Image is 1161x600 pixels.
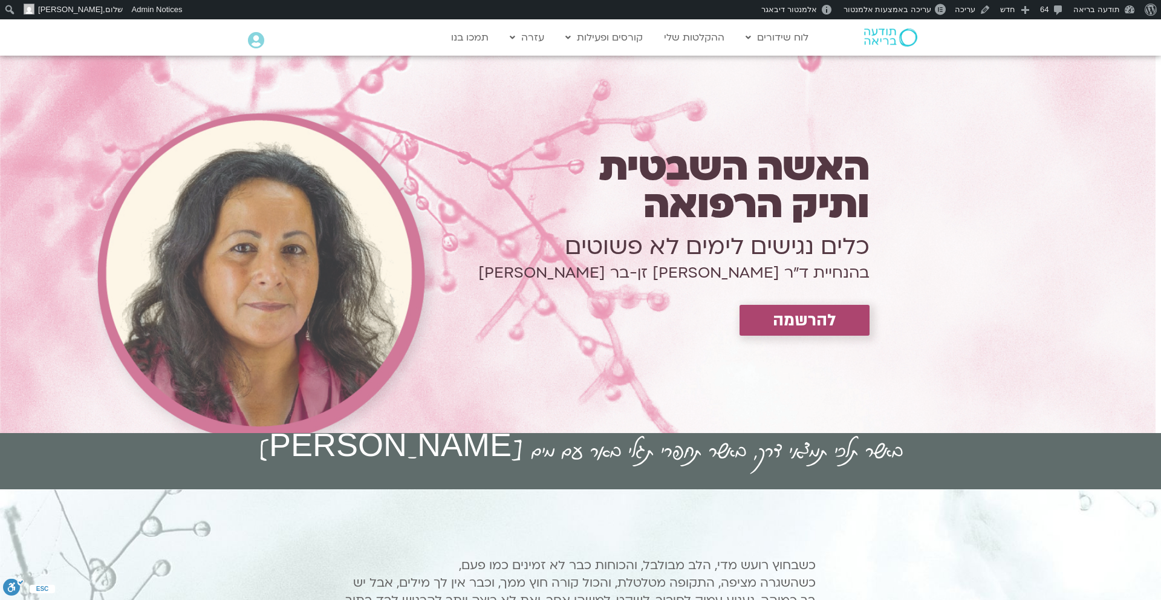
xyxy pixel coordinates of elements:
a: תמכו בנו [445,26,495,49]
a: קורסים ופעילות [559,26,649,49]
span: עריכה באמצעות אלמנטור [844,5,931,14]
h2: באשר תלכי תמצאי דרך, באשר תחפרי תגלי באר עם מים [PERSON_NAME] [258,434,903,466]
span: להרשמה [773,311,836,330]
span: כשבחוץ רועש מדי, הלב מבולבל, והכוחות כבר לא זמינים כמו פעם, [459,557,816,573]
a: עזרה [504,26,550,49]
h1: האשה השבטית ותיק הרפואה [396,149,870,224]
img: תודעה בריאה [864,28,917,47]
span: [PERSON_NAME] [38,5,103,14]
h1: בהנחיית ד״ר [PERSON_NAME] זן-בר [PERSON_NAME] [396,270,870,275]
a: ההקלטות שלי [658,26,730,49]
a: להרשמה [740,305,870,336]
a: לוח שידורים [740,26,815,49]
h1: כלים נגישים לימים לא פשוטים [396,230,870,264]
